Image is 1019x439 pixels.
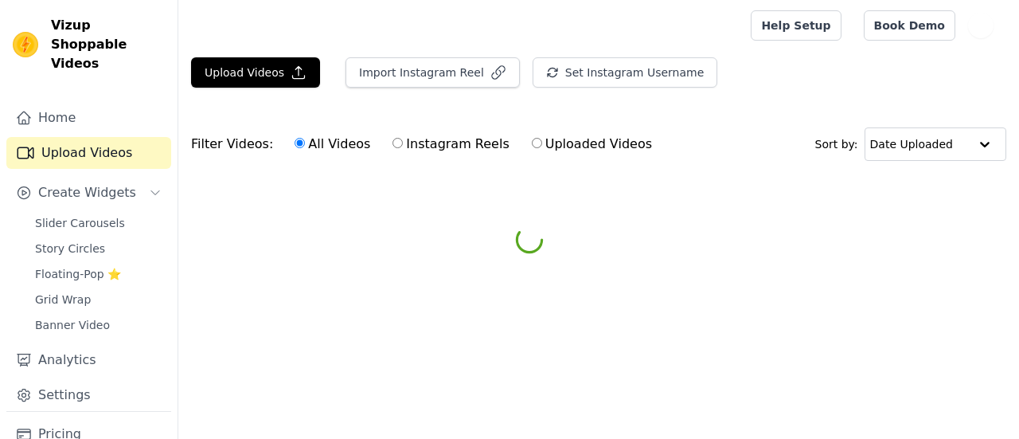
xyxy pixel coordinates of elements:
[751,10,841,41] a: Help Setup
[6,137,171,169] a: Upload Videos
[13,32,38,57] img: Vizup
[35,317,110,333] span: Banner Video
[392,138,403,148] input: Instagram Reels
[346,57,520,88] button: Import Instagram Reel
[531,134,653,155] label: Uploaded Videos
[294,134,371,155] label: All Videos
[6,177,171,209] button: Create Widgets
[6,102,171,134] a: Home
[533,57,717,88] button: Set Instagram Username
[191,57,320,88] button: Upload Videos
[25,288,171,311] a: Grid Wrap
[25,314,171,336] a: Banner Video
[25,237,171,260] a: Story Circles
[51,16,165,73] span: Vizup Shoppable Videos
[35,266,121,282] span: Floating-Pop ⭐
[392,134,509,155] label: Instagram Reels
[532,138,542,148] input: Uploaded Videos
[25,212,171,234] a: Slider Carousels
[6,344,171,376] a: Analytics
[25,263,171,285] a: Floating-Pop ⭐
[35,292,91,308] span: Grid Wrap
[35,241,105,257] span: Story Circles
[35,215,125,231] span: Slider Carousels
[191,126,661,163] div: Filter Videos:
[6,379,171,411] a: Settings
[864,10,955,41] a: Book Demo
[295,138,305,148] input: All Videos
[38,183,136,202] span: Create Widgets
[815,127,1007,161] div: Sort by:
